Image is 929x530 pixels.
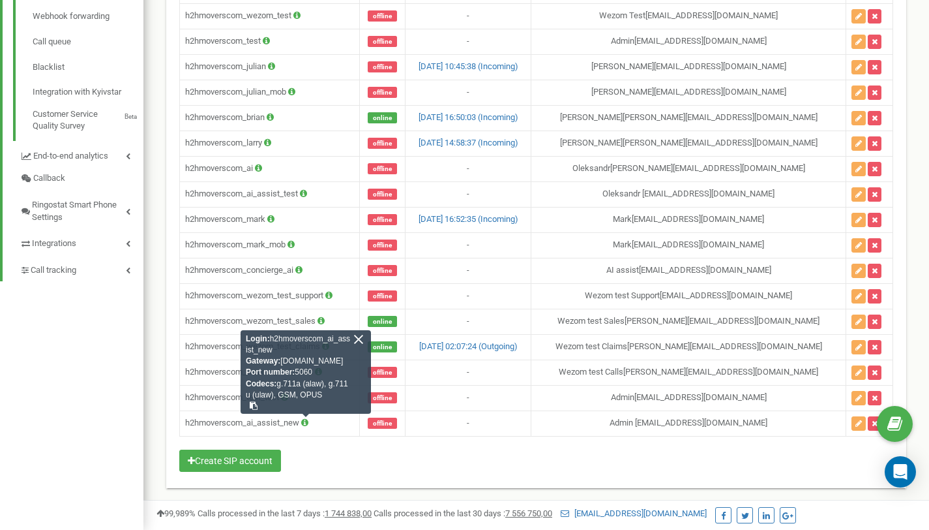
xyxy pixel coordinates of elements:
td: h2hmoverscom_larry [180,131,360,156]
td: h2hmoverscom_test_test [180,385,360,411]
td: AI assist [EMAIL_ADDRESS][DOMAIN_NAME] [531,258,846,283]
div: h2hmoverscom_ai_assist_new [DOMAIN_NAME] 5060 g.711a (alaw), g.711u (ulaw), GSM, OPUS [241,330,371,414]
td: - [406,181,531,207]
span: Callback [33,172,65,185]
span: End-to-end analytics [33,150,108,163]
td: h2hmoverscom_test [180,29,360,54]
a: [DATE] 14:58:37 (Incoming) [419,138,518,148]
a: [DATE] 16:52:35 (Incoming) [419,214,518,224]
td: h2hmoverscom_brian [180,105,360,131]
a: [DATE] 10:45:38 (Incoming) [419,61,518,71]
td: - [406,309,531,334]
span: offline [368,87,397,98]
td: [PERSON_NAME] [EMAIL_ADDRESS][DOMAIN_NAME] [531,80,846,105]
td: Wezom test Sales [PERSON_NAME][EMAIL_ADDRESS][DOMAIN_NAME] [531,309,846,334]
strong: Gateway: [246,356,280,366]
a: Call queue [33,29,143,55]
a: Ringostat Smart Phone Settings [20,190,143,228]
span: offline [368,290,397,302]
td: Mark [EMAIL_ADDRESS][DOMAIN_NAME] [531,232,846,258]
button: Delete [868,416,881,431]
span: offline [368,265,397,276]
a: [DATE] 16:50:03 (Incoming) [419,112,518,122]
td: - [406,258,531,283]
td: - [406,3,531,29]
u: 1 744 838,00 [325,508,372,518]
span: Ringostat Smart Phone Settings [32,199,126,223]
span: Integrations [32,238,76,250]
span: offline [368,61,397,72]
span: Calls processed in the last 7 days : [198,508,372,518]
td: Wezom test Claims [PERSON_NAME][EMAIL_ADDRESS][DOMAIN_NAME] [531,334,846,360]
span: offline [368,138,397,149]
u: 7 556 750,00 [505,508,552,518]
td: Admin [EMAIL_ADDRESS][DOMAIN_NAME] [531,385,846,411]
span: offline [368,214,397,225]
td: h2hmoverscom_wezom_test [180,3,360,29]
a: End-to-end analytics [20,141,143,168]
strong: Codecs: [246,379,276,388]
td: [PERSON_NAME] [PERSON_NAME][EMAIL_ADDRESS][DOMAIN_NAME] [531,105,846,131]
td: Wezom test Support [EMAIL_ADDRESS][DOMAIN_NAME] [531,283,846,309]
td: h2hmoverscom_wezom_test_support [180,283,360,309]
td: Wezom Test [EMAIL_ADDRESS][DOMAIN_NAME] [531,3,846,29]
span: Call tracking [31,264,76,277]
a: Callback [20,167,143,190]
td: [PERSON_NAME] [EMAIL_ADDRESS][DOMAIN_NAME] [531,54,846,80]
a: [EMAIL_ADDRESS][DOMAIN_NAME] [561,508,707,518]
button: Create SIP account [179,450,281,472]
td: - [406,385,531,411]
span: offline [368,240,397,251]
span: offline [368,189,397,200]
td: [PERSON_NAME] [PERSON_NAME][EMAIL_ADDRESS][DOMAIN_NAME] [531,131,846,156]
span: online [368,316,397,327]
td: h2hmoverscom_ai_assist_test [180,181,360,207]
span: offline [368,367,397,378]
td: h2hmoverscom_ai [180,156,360,181]
div: Open Intercom Messenger [885,456,916,488]
td: Wezom test Calls [PERSON_NAME][EMAIL_ADDRESS][DOMAIN_NAME] [531,360,846,385]
a: Webhook forwarding [33,4,143,29]
span: 99,989% [156,508,196,518]
td: Oleksandr [PERSON_NAME][EMAIL_ADDRESS][DOMAIN_NAME] [531,156,846,181]
a: Integrations [20,228,143,255]
span: offline [368,418,397,429]
td: - [406,80,531,105]
td: Admin [EMAIL_ADDRESS][DOMAIN_NAME] [531,29,846,54]
td: h2hmoverscom_wezom_test_calls [180,360,360,385]
td: - [406,283,531,309]
td: h2hmoverscom_wezom_test_claims [180,334,360,360]
span: Calls processed in the last 30 days : [374,508,552,518]
a: Customer Service Quality SurveyBeta [33,105,143,132]
span: offline [368,36,397,47]
td: Mark [EMAIL_ADDRESS][DOMAIN_NAME] [531,207,846,232]
strong: Login: [246,334,270,343]
span: online [368,112,397,123]
td: h2hmoverscom_mark_mob [180,232,360,258]
td: h2hmoverscom_ai_assist_new [180,411,360,436]
a: Call tracking [20,255,143,282]
span: offline [368,392,397,403]
td: Oleksandr [EMAIL_ADDRESS][DOMAIN_NAME] [531,181,846,207]
td: h2hmoverscom_concierge_ai [180,258,360,283]
span: offline [368,10,397,22]
a: [DATE] 02:07:24 (Outgoing) [419,341,518,351]
td: h2hmoverscom_mark [180,207,360,232]
td: - [406,411,531,436]
strong: Port number: [246,367,295,377]
td: h2hmoverscom_wezom_test_sales [180,309,360,334]
td: - [406,360,531,385]
td: - [406,156,531,181]
span: offline [368,163,397,174]
td: h2hmoverscom_julian [180,54,360,80]
td: - [406,29,531,54]
td: - [406,232,531,258]
td: h2hmoverscom_julian_mob [180,80,360,105]
a: Blacklist [33,55,143,80]
button: Edit [851,416,866,431]
span: online [368,341,397,352]
a: Integration with Kyivstar [33,80,143,105]
td: Admin [EMAIL_ADDRESS][DOMAIN_NAME] [531,411,846,436]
